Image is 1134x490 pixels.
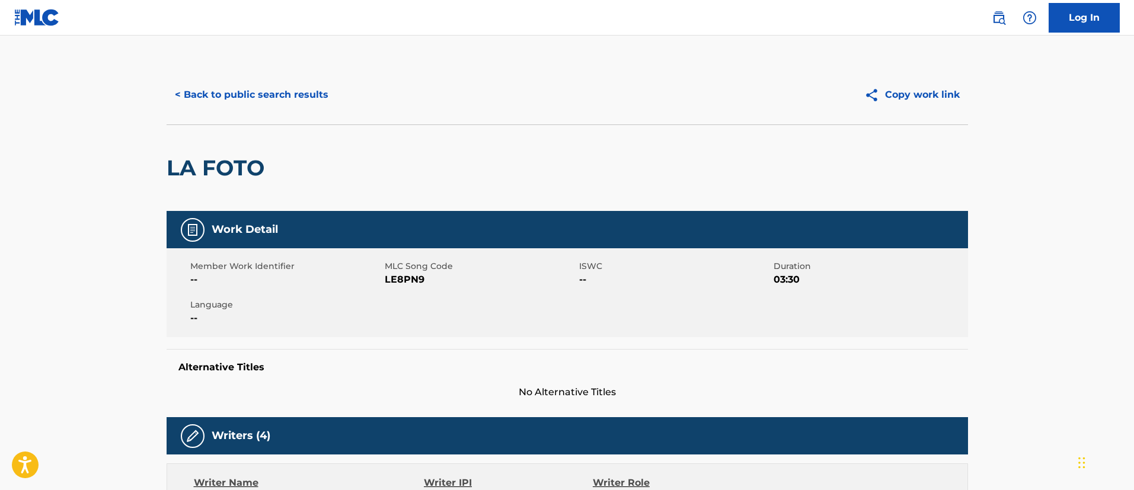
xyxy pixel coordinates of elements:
[856,80,968,110] button: Copy work link
[385,273,576,287] span: LE8PN9
[190,299,382,311] span: Language
[774,260,965,273] span: Duration
[178,361,956,373] h5: Alternative Titles
[579,273,771,287] span: --
[212,429,270,443] h5: Writers (4)
[212,223,278,236] h5: Work Detail
[593,476,746,490] div: Writer Role
[186,223,200,237] img: Work Detail
[774,273,965,287] span: 03:30
[1049,3,1120,33] a: Log In
[1018,6,1042,30] div: Help
[186,429,200,443] img: Writers
[987,6,1011,30] a: Public Search
[1075,433,1134,490] iframe: Chat Widget
[1078,445,1085,481] div: Drag
[864,88,885,103] img: Copy work link
[190,260,382,273] span: Member Work Identifier
[579,260,771,273] span: ISWC
[992,11,1006,25] img: search
[190,273,382,287] span: --
[167,155,270,181] h2: LA FOTO
[167,80,337,110] button: < Back to public search results
[194,476,424,490] div: Writer Name
[14,9,60,26] img: MLC Logo
[385,260,576,273] span: MLC Song Code
[1023,11,1037,25] img: help
[167,385,968,399] span: No Alternative Titles
[424,476,593,490] div: Writer IPI
[190,311,382,325] span: --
